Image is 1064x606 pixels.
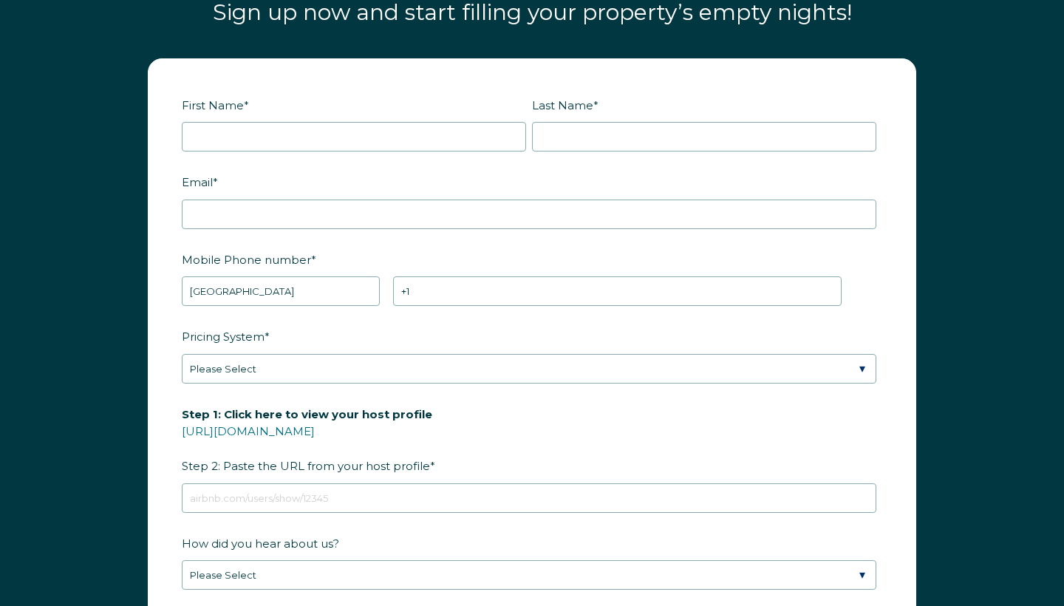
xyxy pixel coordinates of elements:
[182,403,432,426] span: Step 1: Click here to view your host profile
[182,403,432,477] span: Step 2: Paste the URL from your host profile
[182,248,311,271] span: Mobile Phone number
[182,171,213,194] span: Email
[532,94,593,117] span: Last Name
[182,325,265,348] span: Pricing System
[182,94,244,117] span: First Name
[182,532,339,555] span: How did you hear about us?
[182,483,876,513] input: airbnb.com/users/show/12345
[182,424,315,438] a: [URL][DOMAIN_NAME]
